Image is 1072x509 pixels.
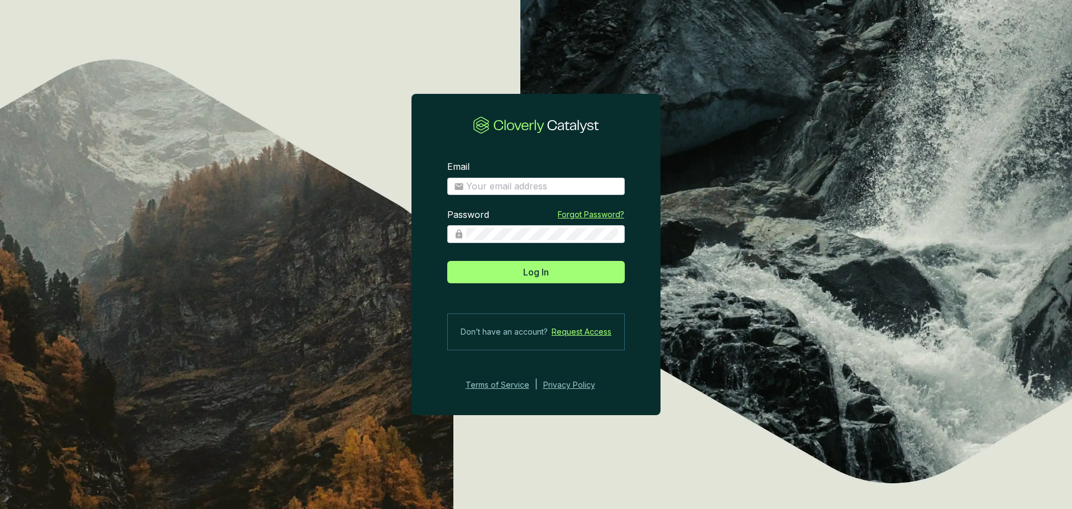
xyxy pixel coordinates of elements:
span: Don’t have an account? [461,325,548,339]
a: Request Access [552,325,611,339]
span: Log In [523,265,549,279]
input: Password [466,228,618,240]
label: Email [447,161,470,173]
div: | [535,378,538,392]
a: Terms of Service [462,378,529,392]
a: Forgot Password? [558,209,624,220]
a: Privacy Policy [543,378,610,392]
input: Email [466,180,618,193]
button: Log In [447,261,625,283]
label: Password [447,209,489,221]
